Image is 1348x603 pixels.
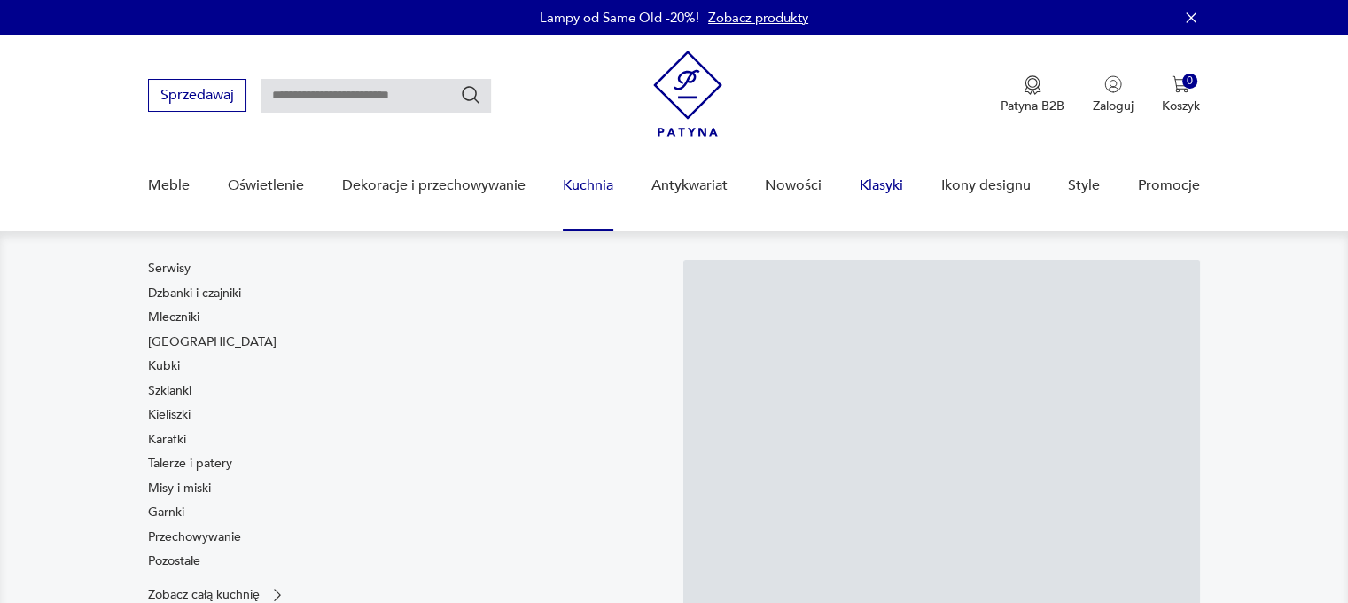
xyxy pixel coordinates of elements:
[148,382,191,400] a: Szklanki
[1001,98,1064,114] p: Patyna B2B
[563,152,613,220] a: Kuchnia
[1001,75,1064,114] a: Ikona medaluPatyna B2B
[228,152,304,220] a: Oświetlenie
[148,529,241,546] a: Przechowywanie
[341,152,525,220] a: Dekoracje i przechowywanie
[1138,152,1200,220] a: Promocje
[148,480,211,497] a: Misy i miski
[1093,75,1134,114] button: Zaloguj
[1162,98,1200,114] p: Koszyk
[460,84,481,106] button: Szukaj
[148,357,180,375] a: Kubki
[1104,75,1122,93] img: Ikonka użytkownika
[148,309,199,326] a: Mleczniki
[1182,74,1197,89] div: 0
[148,79,246,112] button: Sprzedawaj
[148,260,191,278] a: Serwisy
[148,431,186,449] a: Karafki
[1162,75,1200,114] button: 0Koszyk
[540,9,699,27] p: Lampy od Same Old -20%!
[940,152,1030,220] a: Ikony designu
[860,152,903,220] a: Klasyki
[148,455,232,473] a: Talerze i patery
[708,9,808,27] a: Zobacz produkty
[1024,75,1041,95] img: Ikona medalu
[148,152,190,220] a: Meble
[148,333,277,351] a: [GEOGRAPHIC_DATA]
[765,152,822,220] a: Nowości
[148,552,200,570] a: Pozostałe
[653,51,722,137] img: Patyna - sklep z meblami i dekoracjami vintage
[148,406,191,424] a: Kieliszki
[651,152,728,220] a: Antykwariat
[148,285,241,302] a: Dzbanki i czajniki
[148,589,260,600] p: Zobacz całą kuchnię
[148,504,184,521] a: Garnki
[1172,75,1189,93] img: Ikona koszyka
[148,90,246,103] a: Sprzedawaj
[1001,75,1064,114] button: Patyna B2B
[1093,98,1134,114] p: Zaloguj
[1068,152,1100,220] a: Style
